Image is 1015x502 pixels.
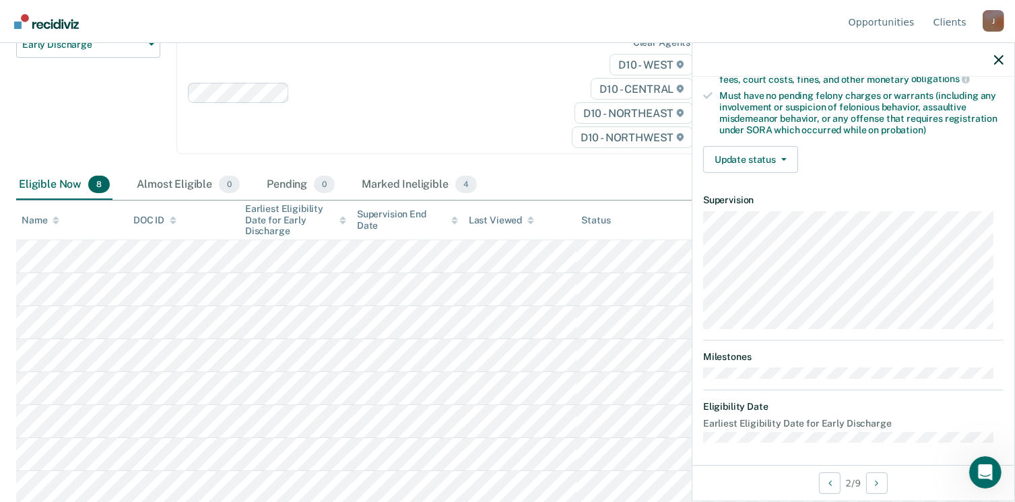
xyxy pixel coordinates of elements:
div: Eligible Now [16,170,112,200]
dt: Earliest Eligibility Date for Early Discharge [703,418,1004,429]
div: Marked Ineligible [359,170,480,200]
div: Status [582,215,611,226]
span: obligations [911,73,970,84]
span: D10 - CENTRAL [591,78,693,100]
span: D10 - NORTHEAST [575,102,693,124]
iframe: Intercom live chat [969,456,1002,489]
dt: Milestones [703,351,1004,363]
div: J [983,10,1004,32]
span: Early Discharge [22,39,143,50]
span: D10 - WEST [610,54,693,75]
button: Update status [703,146,798,173]
div: DOC ID [133,215,176,226]
div: Supervision End Date [357,209,458,231]
span: 8 [88,176,110,193]
button: Profile dropdown button [983,10,1004,32]
button: Next Opportunity [866,472,888,494]
div: Last Viewed [469,215,534,226]
span: probation) [881,124,926,135]
span: 4 [455,176,477,193]
dt: Eligibility Date [703,401,1004,413]
div: Pending [264,170,337,200]
span: 0 [314,176,335,193]
dt: Supervision [703,194,1004,206]
div: Earliest Eligibility Date for Early Discharge [245,203,346,237]
div: Name [22,215,59,226]
span: D10 - NORTHWEST [572,127,693,148]
span: 0 [219,176,240,193]
div: Almost Eligible [134,170,242,200]
div: Must have no pending felony charges or warrants (including any involvement or suspicion of feloni... [719,90,1004,135]
img: Recidiviz [14,14,79,29]
button: Previous Opportunity [819,472,841,494]
div: 2 / 9 [692,465,1014,501]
